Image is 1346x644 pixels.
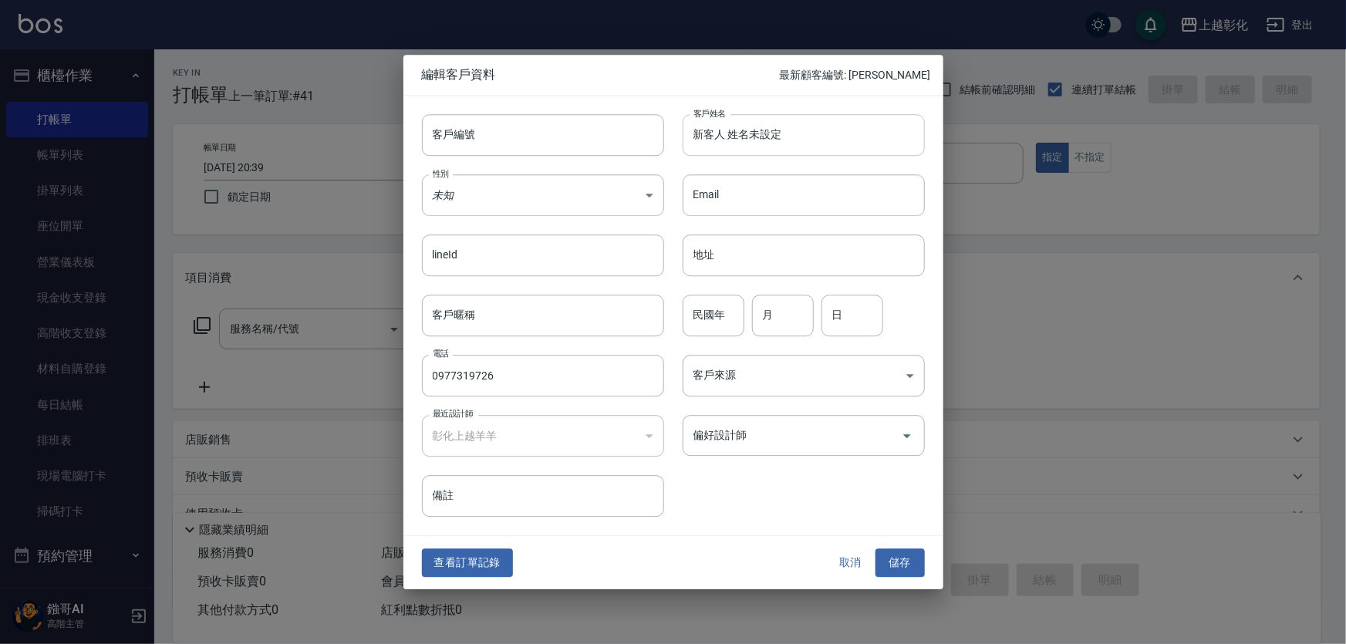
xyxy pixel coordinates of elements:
[875,549,925,578] button: 儲存
[422,415,664,457] div: 彰化上越羊羊
[422,549,513,578] button: 查看訂單記錄
[433,408,473,420] label: 最近設計師
[895,423,919,448] button: Open
[780,67,931,83] p: 最新顧客編號: [PERSON_NAME]
[422,67,780,83] span: 編輯客戶資料
[693,107,726,119] label: 客戶姓名
[826,549,875,578] button: 取消
[433,167,449,179] label: 性別
[433,348,449,359] label: 電話
[433,189,454,201] em: 未知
